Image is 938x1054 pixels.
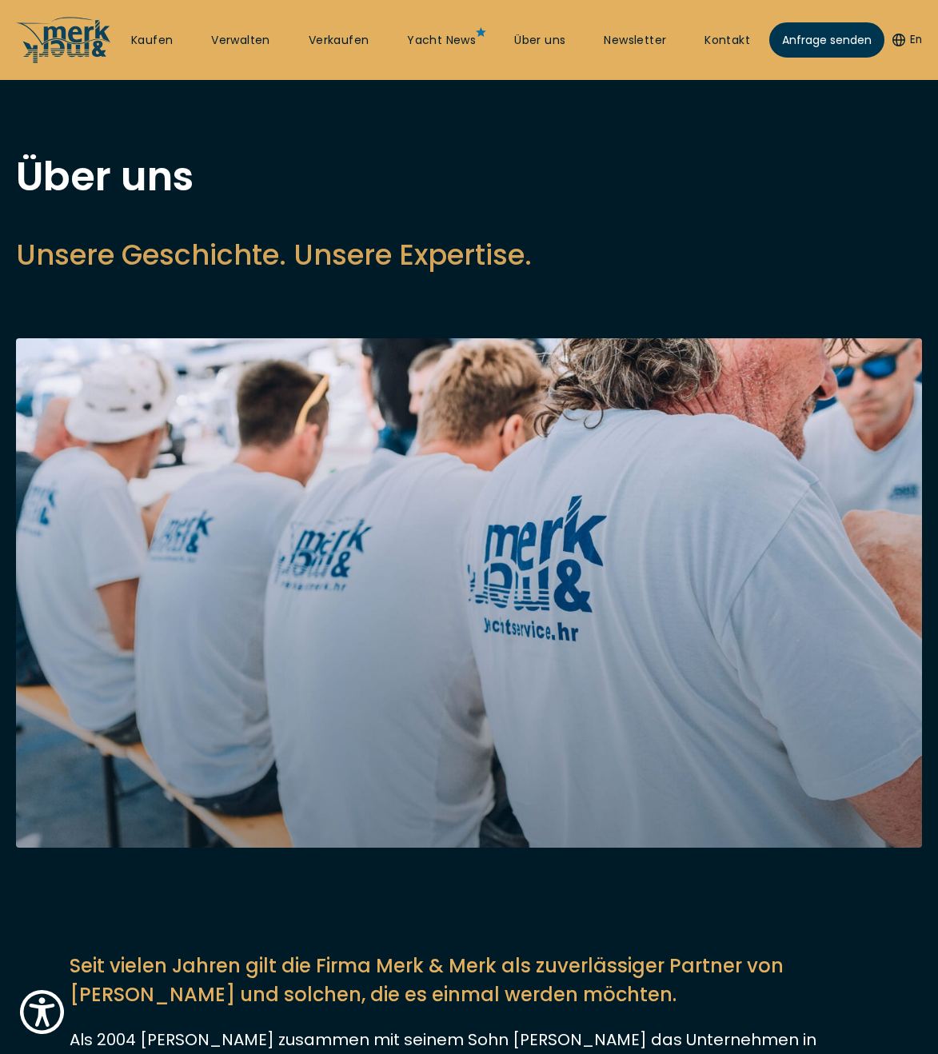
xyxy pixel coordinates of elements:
a: Newsletter [604,33,666,49]
img: Merk&Merk [16,338,922,848]
h1: Über uns [16,157,922,197]
a: Verwalten [211,33,270,49]
button: Show Accessibility Preferences [16,986,68,1038]
a: Verkaufen [309,33,369,49]
a: Kaufen [131,33,173,49]
button: En [892,32,922,48]
a: Anfrage senden [769,22,884,58]
span: Anfrage senden [782,32,872,49]
h2: Seit vielen Jahren gilt die Firma Merk & Merk als zuverlässiger Partner von [PERSON_NAME] und sol... [70,952,869,1009]
h2: Unsere Geschichte. Unsere Expertise. [16,235,922,274]
a: Yacht News [407,33,476,49]
a: Über uns [514,33,565,49]
a: Kontakt [704,33,750,49]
